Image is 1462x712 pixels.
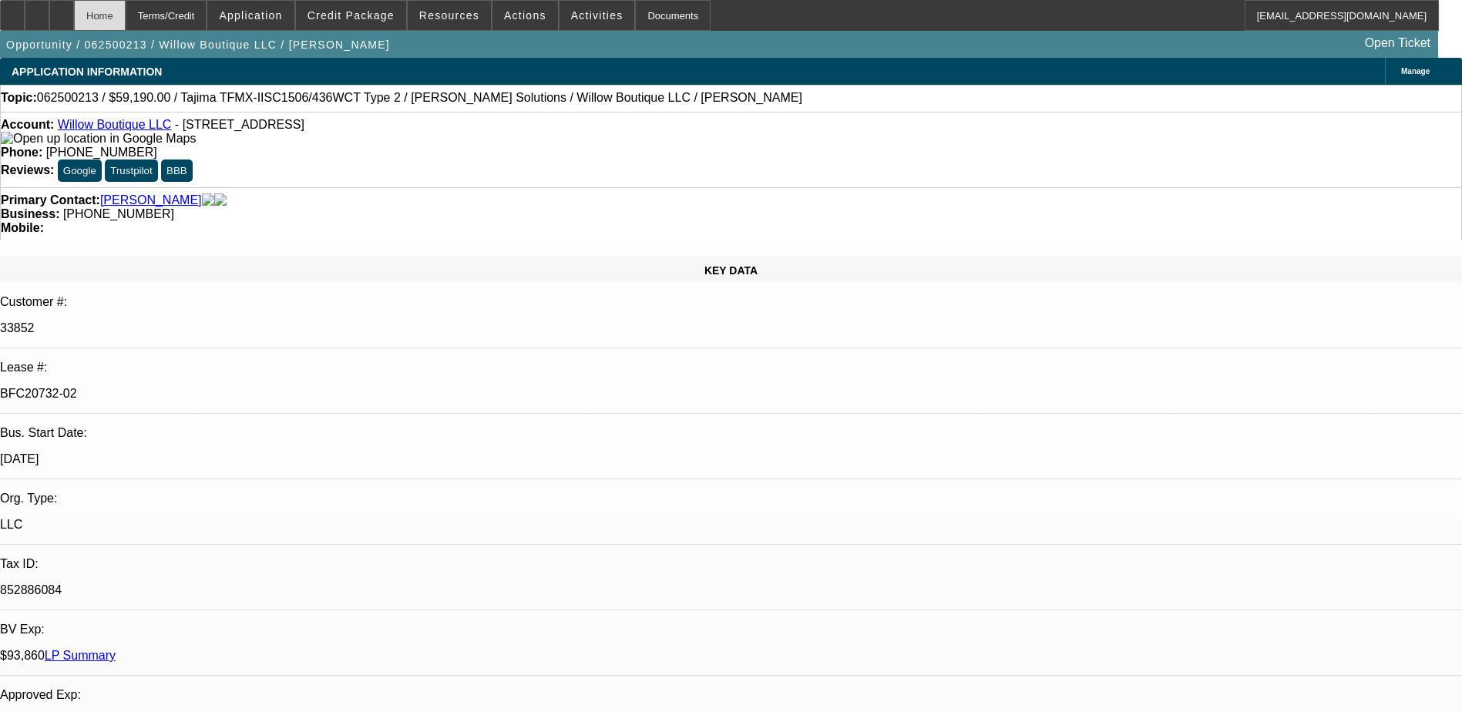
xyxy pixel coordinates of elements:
span: Opportunity / 062500213 / Willow Boutique LLC / [PERSON_NAME] [6,39,390,51]
span: [PHONE_NUMBER] [63,207,174,220]
span: Resources [419,9,479,22]
span: Actions [504,9,546,22]
a: Willow Boutique LLC [58,118,172,131]
strong: Topic: [1,91,37,105]
img: linkedin-icon.png [214,193,227,207]
button: Credit Package [296,1,406,30]
span: Activities [571,9,623,22]
img: facebook-icon.png [202,193,214,207]
span: Credit Package [308,9,395,22]
strong: Reviews: [1,163,54,176]
span: - [STREET_ADDRESS] [175,118,304,131]
strong: Account: [1,118,54,131]
strong: Business: [1,207,59,220]
span: Manage [1401,67,1430,76]
span: APPLICATION INFORMATION [12,65,162,78]
a: LP Summary [45,649,116,662]
img: Open up location in Google Maps [1,132,196,146]
button: BBB [161,160,193,182]
button: Activities [560,1,635,30]
strong: Phone: [1,146,42,159]
span: [PHONE_NUMBER] [46,146,157,159]
span: Application [219,9,282,22]
a: Open Ticket [1359,30,1437,56]
button: Application [207,1,294,30]
strong: Primary Contact: [1,193,100,207]
button: Actions [492,1,558,30]
span: KEY DATA [704,264,758,277]
a: View Google Maps [1,132,196,145]
span: 062500213 / $59,190.00 / Tajima TFMX-IISC1506/436WCT Type 2 / [PERSON_NAME] Solutions / Willow Bo... [37,91,802,105]
button: Google [58,160,102,182]
button: Trustpilot [105,160,157,182]
strong: Mobile: [1,221,44,234]
button: Resources [408,1,491,30]
a: [PERSON_NAME] [100,193,202,207]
